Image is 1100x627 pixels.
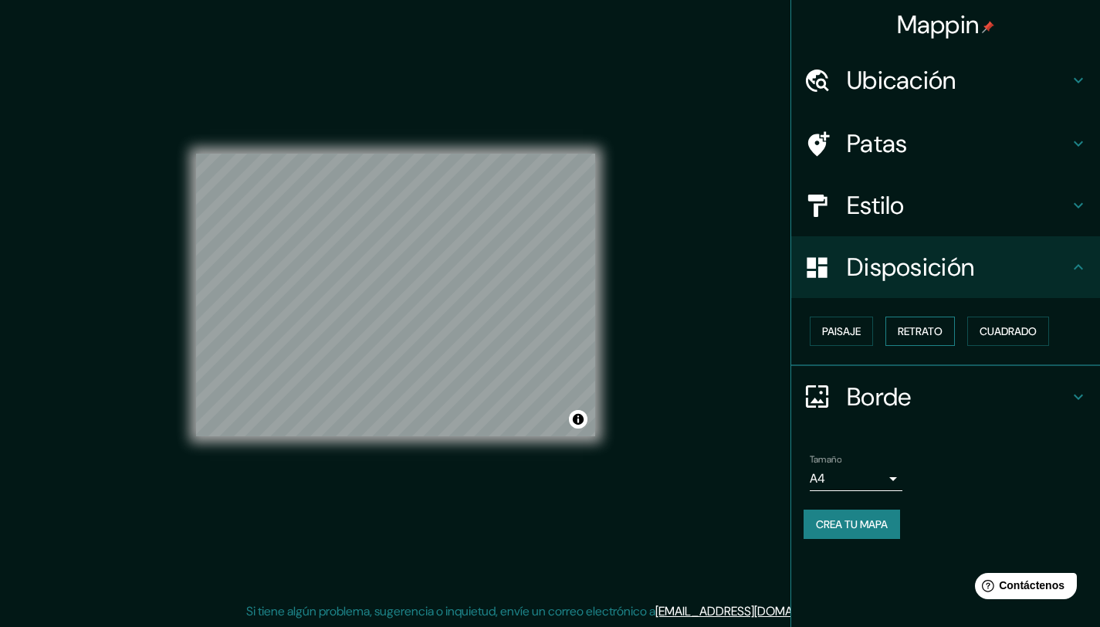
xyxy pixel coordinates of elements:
[897,8,980,41] font: Mappin
[810,453,841,466] font: Tamaño
[847,381,912,413] font: Borde
[810,470,825,486] font: A4
[791,113,1100,175] div: Patas
[847,127,908,160] font: Patas
[847,64,956,97] font: Ubicación
[847,189,905,222] font: Estilo
[963,567,1083,610] iframe: Lanzador de widgets de ayuda
[847,251,974,283] font: Disposición
[791,49,1100,111] div: Ubicación
[816,517,888,531] font: Crea tu mapa
[569,410,587,429] button: Activar o desactivar atribución
[885,317,955,346] button: Retrato
[810,317,873,346] button: Paisaje
[982,21,994,33] img: pin-icon.png
[791,236,1100,298] div: Disposición
[246,603,655,619] font: Si tiene algún problema, sugerencia o inquietud, envíe un correo electrónico a
[810,466,902,491] div: A4
[898,324,943,338] font: Retrato
[980,324,1037,338] font: Cuadrado
[791,366,1100,428] div: Borde
[804,510,900,539] button: Crea tu mapa
[196,154,595,436] canvas: Mapa
[791,175,1100,236] div: Estilo
[655,603,846,619] a: [EMAIL_ADDRESS][DOMAIN_NAME]
[967,317,1049,346] button: Cuadrado
[822,324,861,338] font: Paisaje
